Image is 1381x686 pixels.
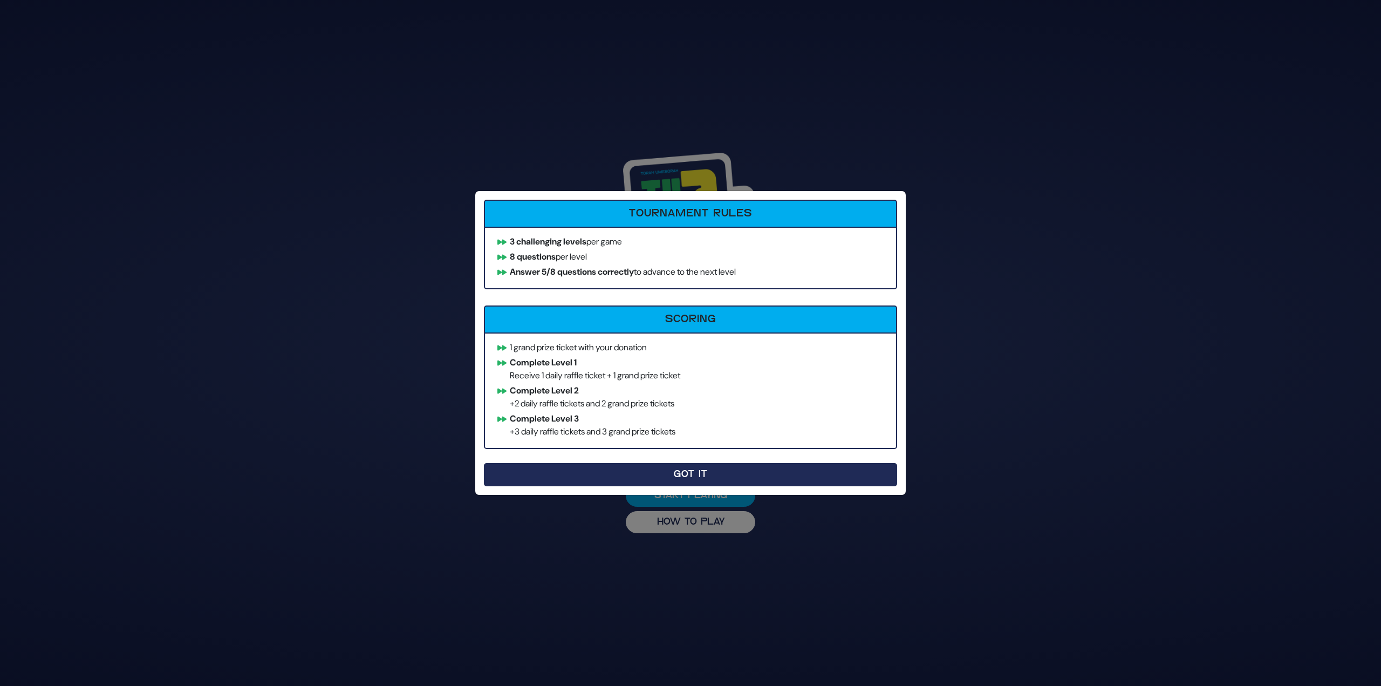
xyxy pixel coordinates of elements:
li: +2 daily raffle tickets and 2 grand prize tickets [493,384,888,410]
li: per level [493,250,888,263]
li: per game [493,235,888,248]
h6: Scoring [491,313,890,326]
h6: Tournament Rules [491,207,890,220]
li: Receive 1 daily raffle ticket + 1 grand prize ticket [493,356,888,382]
b: Answer 5/8 questions correctly [510,266,634,277]
b: Complete Level 1 [510,357,577,368]
li: 1 grand prize ticket with your donation [493,341,888,354]
li: +3 daily raffle tickets and 3 grand prize tickets [493,412,888,438]
b: 3 challenging levels [510,236,586,247]
button: Got It [484,463,897,486]
b: 8 questions [510,251,556,262]
b: Complete Level 2 [510,385,579,396]
b: Complete Level 3 [510,413,579,424]
li: to advance to the next level [493,266,888,279]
